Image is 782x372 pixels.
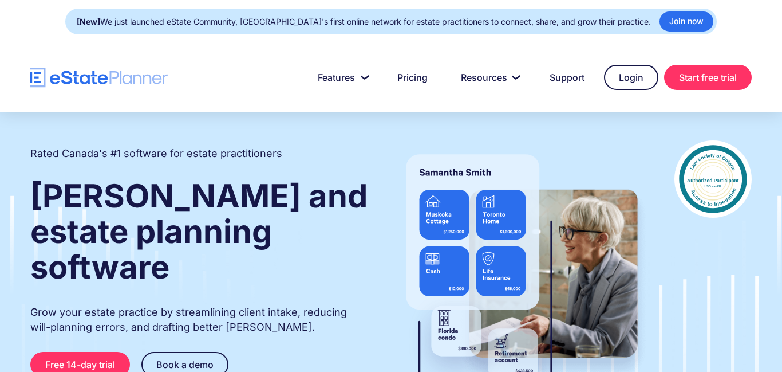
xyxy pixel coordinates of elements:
strong: [New] [77,17,100,26]
a: Pricing [384,66,441,89]
a: Login [604,65,658,90]
a: home [30,68,168,88]
a: Support [536,66,598,89]
a: Join now [659,11,713,32]
a: Start free trial [664,65,752,90]
div: We just launched eState Community, [GEOGRAPHIC_DATA]'s first online network for estate practition... [77,14,651,30]
a: Features [304,66,378,89]
a: Resources [447,66,530,89]
p: Grow your estate practice by streamlining client intake, reducing will-planning errors, and draft... [30,305,369,335]
h2: Rated Canada's #1 software for estate practitioners [30,146,282,161]
strong: [PERSON_NAME] and estate planning software [30,177,368,287]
